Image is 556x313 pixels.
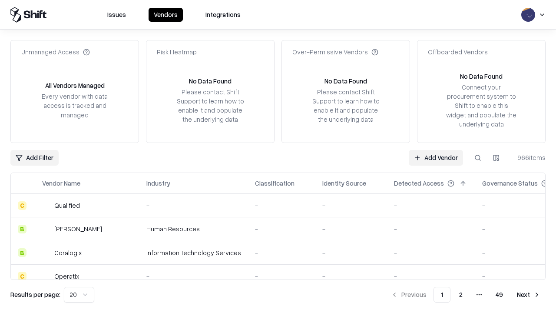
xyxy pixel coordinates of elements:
button: Issues [102,8,131,22]
img: Deel [42,225,51,233]
div: Offboarded Vendors [428,47,488,57]
div: Identity Source [322,179,366,188]
div: - [255,248,308,257]
div: [PERSON_NAME] [54,224,102,233]
div: Qualified [54,201,80,210]
button: Vendors [149,8,183,22]
button: Add Filter [10,150,59,166]
div: - [146,272,241,281]
div: Please contact Shift Support to learn how to enable it and populate the underlying data [174,87,246,124]
div: No Data Found [460,72,503,81]
div: No Data Found [189,77,232,86]
div: - [255,201,308,210]
div: Vendor Name [42,179,80,188]
button: Next [512,287,546,303]
div: Detected Access [394,179,444,188]
button: Integrations [200,8,246,22]
div: Industry [146,179,170,188]
nav: pagination [386,287,546,303]
div: - [394,224,468,233]
div: Connect your procurement system to Shift to enable this widget and populate the underlying data [445,83,517,129]
div: Risk Heatmap [157,47,197,57]
div: 966 items [511,153,546,162]
div: - [394,201,468,210]
div: - [394,272,468,281]
div: - [394,248,468,257]
div: - [322,248,380,257]
div: No Data Found [324,77,367,86]
button: 1 [434,287,450,303]
img: Qualified [42,201,51,210]
div: - [255,272,308,281]
div: Every vendor with data access is tracked and managed [39,92,111,119]
div: Unmanaged Access [21,47,90,57]
div: - [146,201,241,210]
img: Operatix [42,272,51,280]
button: 2 [452,287,470,303]
div: Please contact Shift Support to learn how to enable it and populate the underlying data [310,87,382,124]
div: - [322,224,380,233]
div: B [18,225,26,233]
img: Coralogix [42,248,51,257]
div: B [18,248,26,257]
button: 49 [489,287,510,303]
div: C [18,272,26,280]
div: Over-Permissive Vendors [292,47,378,57]
div: Governance Status [482,179,538,188]
div: Coralogix [54,248,82,257]
div: - [322,201,380,210]
div: Information Technology Services [146,248,241,257]
div: C [18,201,26,210]
div: Operatix [54,272,79,281]
a: Add Vendor [409,150,463,166]
div: - [255,224,308,233]
div: All Vendors Managed [45,81,105,90]
div: Human Resources [146,224,241,233]
div: - [322,272,380,281]
div: Classification [255,179,295,188]
p: Results per page: [10,290,60,299]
